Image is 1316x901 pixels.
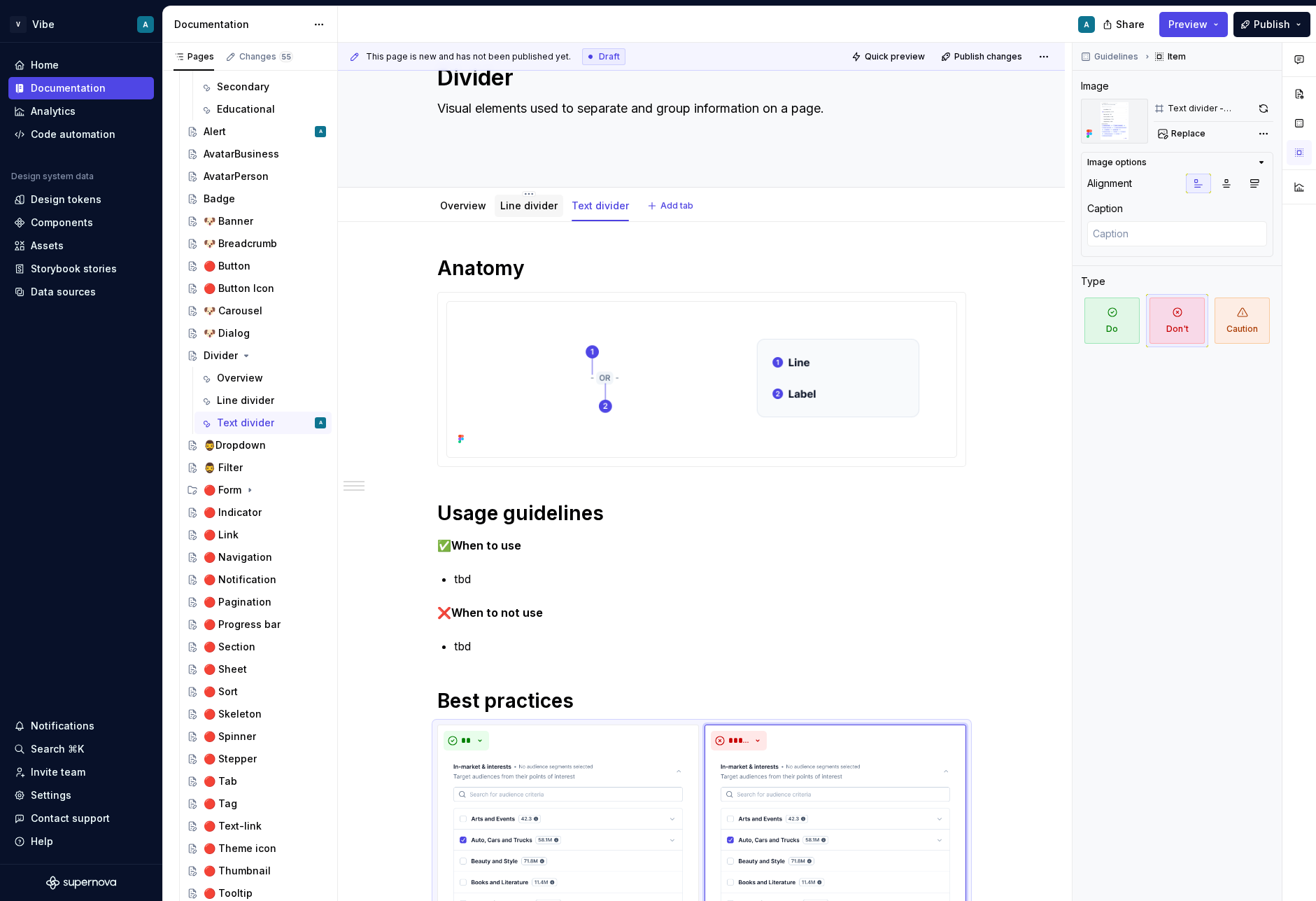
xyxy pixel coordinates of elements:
a: 🧔‍♂️Dropdown [181,434,332,456]
div: 🔴 Indicator [204,505,262,519]
a: AvatarPerson [181,165,332,188]
div: Alignment [1087,176,1132,190]
button: Preview [1159,12,1228,37]
span: Quick preview [865,51,925,62]
p: tbd [454,571,966,587]
a: Documentation [8,77,154,99]
a: 🔴 Progress bar [181,613,332,636]
div: V [10,16,27,33]
div: 🔴 Progress bar [204,617,281,631]
div: 🔴 Pagination [204,595,271,609]
div: 🔴 Sort [204,685,238,699]
a: Secondary [194,76,332,98]
button: Image options [1087,157,1267,168]
a: 🔴 Sheet [181,658,332,680]
a: Line divider [500,200,558,211]
span: Draft [599,51,620,62]
h1: Best practices [437,688,966,713]
div: A [1084,19,1089,30]
button: Do [1081,294,1143,347]
div: Components [31,216,93,230]
a: 🔴 Stepper [181,748,332,770]
a: 🔴 Skeleton [181,703,332,725]
a: 🔴 Text-link [181,815,332,837]
p: ✅ [437,537,966,554]
button: Search ⌘K [8,738,154,760]
span: 55 [279,51,293,62]
div: 🔴 Spinner [204,729,256,743]
button: Guidelines [1077,47,1145,67]
div: 🔴 Form [181,479,332,501]
div: 🔴 Button Icon [204,281,274,295]
div: AvatarBusiness [204,147,279,161]
a: 🔴 Navigation [181,546,332,568]
a: 🔴 Button [181,255,332,277]
div: Overview [217,371,263,385]
div: Documentation [174,18,306,32]
div: 🔴 Tooltip [204,886,253,900]
button: Notifications [8,715,154,737]
span: Publish [1254,18,1290,32]
a: Components [8,211,154,234]
h1: Anatomy [437,256,966,281]
div: Storybook stories [31,262,117,276]
button: VVibeA [3,9,160,39]
button: Share [1096,12,1154,37]
div: 🔴 Notification [204,573,276,587]
a: Design tokens [8,188,154,211]
a: Text dividerA [194,412,332,434]
div: 🔴 Button [204,259,250,273]
textarea: Visual elements used to separate and group information on a page. [434,97,963,153]
div: 🧔‍♂️ Filter [204,461,243,475]
a: 🔴 Tag [181,792,332,815]
button: Publish changes [937,47,1028,67]
a: Supernova Logo [46,876,116,890]
div: 🔴 Theme icon [204,841,276,855]
a: 🐶 Banner [181,210,332,232]
button: Publish [1233,12,1310,37]
span: Preview [1168,18,1208,32]
a: Code automation [8,123,154,146]
div: Text divider [566,190,635,220]
div: 🔴 Form [204,483,241,497]
a: 🔴 Theme icon [181,837,332,860]
div: Documentation [31,81,106,95]
div: 🧔‍♂️Dropdown [204,438,266,452]
div: A [319,416,323,430]
div: 🔴 Thumbnail [204,864,271,878]
div: AvatarPerson [204,169,269,183]
button: Don't [1146,294,1208,347]
span: This page is new and has not been published yet. [366,51,571,62]
span: Do [1084,298,1140,344]
div: Notifications [31,719,94,733]
div: Image options [1087,157,1147,168]
div: Badge [204,192,235,206]
p: tbd [454,638,966,655]
div: 🐶 Breadcrumb [204,237,277,251]
div: Analytics [31,104,76,118]
div: Line divider [217,393,274,407]
span: Replace [1171,128,1205,139]
a: Assets [8,235,154,257]
img: 96b56011-57fa-432a-a2dc-6fb4e93d7168.png [1081,99,1148,144]
button: Replace [1154,124,1212,144]
a: Educational [194,98,332,120]
div: Contact support [31,811,110,825]
a: Overview [440,200,486,211]
div: 🔴 Stepper [204,752,257,766]
button: Help [8,830,154,853]
a: Divider [181,344,332,367]
a: 🔴 Link [181,524,332,546]
a: 🔴 Spinner [181,725,332,748]
a: 🔴 Notification [181,568,332,591]
a: Settings [8,784,154,806]
div: 🔴 Tag [204,797,237,811]
a: Line divider [194,389,332,412]
span: Share [1116,18,1145,32]
strong: When to not use [451,606,543,620]
div: Educational [217,102,275,116]
a: Text divider [572,200,629,211]
a: 🔴 Tab [181,770,332,792]
a: 🐶 Breadcrumb [181,232,332,255]
a: Data sources [8,281,154,303]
